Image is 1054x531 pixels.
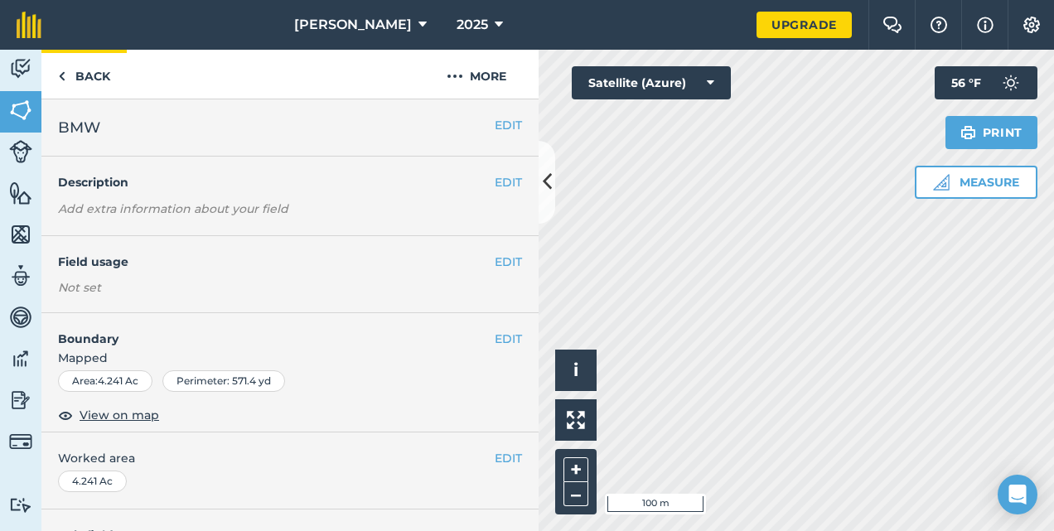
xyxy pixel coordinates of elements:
[414,50,539,99] button: More
[58,370,152,392] div: Area : 4.241 Ac
[162,370,285,392] div: Perimeter : 571.4 yd
[41,50,127,99] a: Back
[495,449,522,467] button: EDIT
[294,15,412,35] span: [PERSON_NAME]
[882,17,902,33] img: Two speech bubbles overlapping with the left bubble in the forefront
[495,116,522,134] button: EDIT
[41,349,539,367] span: Mapped
[757,12,852,38] a: Upgrade
[9,56,32,81] img: svg+xml;base64,PD94bWwgdmVyc2lvbj0iMS4wIiBlbmNvZGluZz0idXRmLTgiPz4KPCEtLSBHZW5lcmF0b3I6IEFkb2JlIE...
[58,253,495,271] h4: Field usage
[951,66,981,99] span: 56 ° F
[9,181,32,205] img: svg+xml;base64,PHN2ZyB4bWxucz0iaHR0cDovL3d3dy53My5vcmcvMjAwMC9zdmciIHdpZHRoPSI1NiIgaGVpZ2h0PSI2MC...
[80,406,159,424] span: View on map
[555,350,597,391] button: i
[17,12,41,38] img: fieldmargin Logo
[9,305,32,330] img: svg+xml;base64,PD94bWwgdmVyc2lvbj0iMS4wIiBlbmNvZGluZz0idXRmLTgiPz4KPCEtLSBHZW5lcmF0b3I6IEFkb2JlIE...
[573,360,578,380] span: i
[998,475,1037,514] div: Open Intercom Messenger
[58,449,522,467] span: Worked area
[495,253,522,271] button: EDIT
[495,330,522,348] button: EDIT
[9,222,32,247] img: svg+xml;base64,PHN2ZyB4bWxucz0iaHR0cDovL3d3dy53My5vcmcvMjAwMC9zdmciIHdpZHRoPSI1NiIgaGVpZ2h0PSI2MC...
[915,166,1037,199] button: Measure
[563,482,588,506] button: –
[9,263,32,288] img: svg+xml;base64,PD94bWwgdmVyc2lvbj0iMS4wIiBlbmNvZGluZz0idXRmLTgiPz4KPCEtLSBHZW5lcmF0b3I6IEFkb2JlIE...
[41,313,495,348] h4: Boundary
[1022,17,1042,33] img: A cog icon
[945,116,1038,149] button: Print
[567,411,585,429] img: Four arrows, one pointing top left, one top right, one bottom right and the last bottom left
[572,66,731,99] button: Satellite (Azure)
[58,173,522,191] h4: Description
[58,471,127,492] div: 4.241 Ac
[563,457,588,482] button: +
[9,346,32,371] img: svg+xml;base64,PD94bWwgdmVyc2lvbj0iMS4wIiBlbmNvZGluZz0idXRmLTgiPz4KPCEtLSBHZW5lcmF0b3I6IEFkb2JlIE...
[935,66,1037,99] button: 56 °F
[9,140,32,163] img: svg+xml;base64,PD94bWwgdmVyc2lvbj0iMS4wIiBlbmNvZGluZz0idXRmLTgiPz4KPCEtLSBHZW5lcmF0b3I6IEFkb2JlIE...
[58,405,73,425] img: svg+xml;base64,PHN2ZyB4bWxucz0iaHR0cDovL3d3dy53My5vcmcvMjAwMC9zdmciIHdpZHRoPSIxOCIgaGVpZ2h0PSIyNC...
[977,15,994,35] img: svg+xml;base64,PHN2ZyB4bWxucz0iaHR0cDovL3d3dy53My5vcmcvMjAwMC9zdmciIHdpZHRoPSIxNyIgaGVpZ2h0PSIxNy...
[933,174,950,191] img: Ruler icon
[960,123,976,142] img: svg+xml;base64,PHN2ZyB4bWxucz0iaHR0cDovL3d3dy53My5vcmcvMjAwMC9zdmciIHdpZHRoPSIxOSIgaGVpZ2h0PSIyNC...
[58,66,65,86] img: svg+xml;base64,PHN2ZyB4bWxucz0iaHR0cDovL3d3dy53My5vcmcvMjAwMC9zdmciIHdpZHRoPSI5IiBoZWlnaHQ9IjI0Ii...
[994,66,1027,99] img: svg+xml;base64,PD94bWwgdmVyc2lvbj0iMS4wIiBlbmNvZGluZz0idXRmLTgiPz4KPCEtLSBHZW5lcmF0b3I6IEFkb2JlIE...
[929,17,949,33] img: A question mark icon
[9,430,32,453] img: svg+xml;base64,PD94bWwgdmVyc2lvbj0iMS4wIiBlbmNvZGluZz0idXRmLTgiPz4KPCEtLSBHZW5lcmF0b3I6IEFkb2JlIE...
[495,173,522,191] button: EDIT
[9,497,32,513] img: svg+xml;base64,PD94bWwgdmVyc2lvbj0iMS4wIiBlbmNvZGluZz0idXRmLTgiPz4KPCEtLSBHZW5lcmF0b3I6IEFkb2JlIE...
[447,66,463,86] img: svg+xml;base64,PHN2ZyB4bWxucz0iaHR0cDovL3d3dy53My5vcmcvMjAwMC9zdmciIHdpZHRoPSIyMCIgaGVpZ2h0PSIyNC...
[9,388,32,413] img: svg+xml;base64,PD94bWwgdmVyc2lvbj0iMS4wIiBlbmNvZGluZz0idXRmLTgiPz4KPCEtLSBHZW5lcmF0b3I6IEFkb2JlIE...
[58,201,288,216] em: Add extra information about your field
[9,98,32,123] img: svg+xml;base64,PHN2ZyB4bWxucz0iaHR0cDovL3d3dy53My5vcmcvMjAwMC9zdmciIHdpZHRoPSI1NiIgaGVpZ2h0PSI2MC...
[58,279,522,296] div: Not set
[58,116,100,139] span: BMW
[457,15,488,35] span: 2025
[58,405,159,425] button: View on map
